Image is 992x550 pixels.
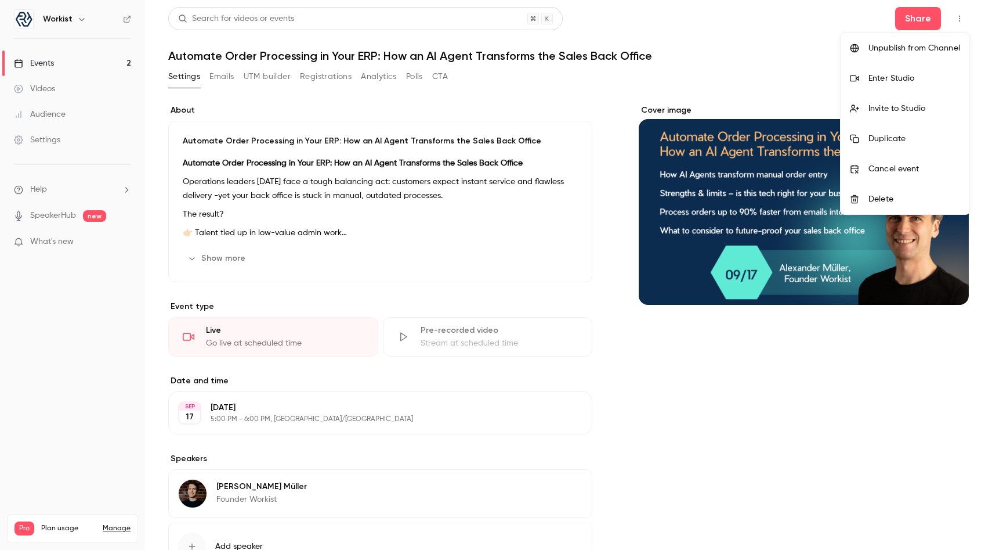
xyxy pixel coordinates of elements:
div: Invite to Studio [868,103,960,114]
div: Enter Studio [868,73,960,84]
div: Delete [868,193,960,205]
div: Duplicate [868,133,960,145]
div: Cancel event [868,163,960,175]
div: Unpublish from Channel [868,42,960,54]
